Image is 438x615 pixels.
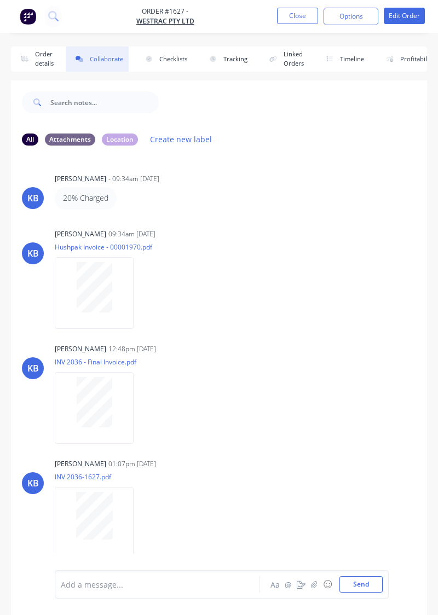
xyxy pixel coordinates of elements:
div: KB [27,362,39,375]
div: [PERSON_NAME] [55,229,106,239]
div: [PERSON_NAME] [55,174,106,184]
input: Search notes... [50,91,159,113]
div: [PERSON_NAME] [55,459,106,469]
button: Tracking [199,47,253,72]
button: Edit Order [384,8,425,24]
button: ☺ [321,578,334,591]
button: Collaborate [66,47,129,72]
div: [PERSON_NAME] [55,344,106,354]
p: 20% Charged [63,193,108,204]
button: Close [277,8,318,24]
div: KB [27,247,39,260]
div: Location [102,134,138,146]
button: @ [281,578,295,591]
div: KB [27,192,39,205]
button: Order details [11,47,59,72]
button: Timeline [316,47,370,72]
div: - 09:34am [DATE] [108,174,159,184]
button: Checklists [135,47,193,72]
button: Create new label [145,132,218,147]
span: Order #1627 - [136,7,194,16]
img: Factory [20,8,36,25]
p: Hushpak Invoice - 00001970.pdf [55,242,152,252]
div: KB [27,477,39,490]
button: Options [324,8,378,25]
p: INV 2036-1627.pdf [55,472,145,481]
button: Aa [268,578,281,591]
div: 12:48pm [DATE] [108,344,156,354]
div: Attachments [45,134,95,146]
div: 01:07pm [DATE] [108,459,156,469]
button: Send [339,576,383,593]
p: INV 2036 - Final Invoice.pdf [55,357,145,367]
a: WesTrac Pty Ltd [136,16,194,26]
div: All [22,134,38,146]
button: Linked Orders [260,47,309,72]
div: 09:34am [DATE] [108,229,155,239]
